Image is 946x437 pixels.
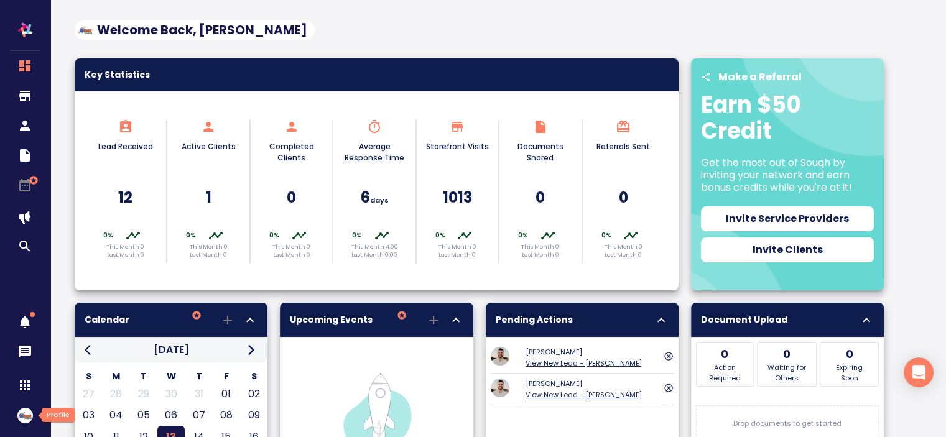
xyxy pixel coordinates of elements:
[174,231,208,240] p: 0%
[360,186,369,209] h6: 6
[340,231,374,240] p: 0%
[215,370,238,383] div: F
[697,418,878,429] p: Drop documents to get started
[213,386,240,402] div: 01
[423,243,492,252] p: This Month 0
[589,251,658,260] p: Last Month 0
[240,386,267,402] div: 02
[12,17,37,42] img: logo-white-line
[701,237,874,262] button: Invite Clients
[340,141,409,163] p: Average Response Time
[423,141,492,152] p: Storefront Visits
[823,346,875,362] p: 0
[102,386,129,402] div: 28
[506,243,575,252] p: This Month 0
[506,141,575,163] p: Documents Shared
[706,210,869,228] span: Invite Service Providers
[526,390,642,400] a: View New Lead - [PERSON_NAME]
[157,386,185,402] div: 30
[11,204,39,231] button: megaphone
[706,241,869,259] span: Invite Clients
[526,347,664,357] p: [PERSON_NAME]
[240,407,267,423] div: 09
[75,303,267,337] div: Calendar
[290,313,403,326] p: Upcoming Events
[17,118,32,133] svg: Clients
[75,386,102,402] div: 27
[159,370,183,383] div: W
[174,186,243,209] h6: 1
[340,251,409,260] p: Last Month 0.00
[19,211,31,224] img: megaphone
[823,373,875,384] p: Soon
[17,239,32,254] svg: Marketplace
[257,251,326,260] p: Last Month 0
[589,231,624,240] p: 0%
[526,358,642,368] a: View New Lead - [PERSON_NAME]
[91,251,160,260] p: Last Month 0
[185,386,212,402] div: 31
[91,243,160,252] p: This Month 0
[257,186,326,209] h6: 0
[491,347,509,366] img: hb-profileda83e20a-93b1-45c0-8cbb-869d2a177323.png
[823,362,875,373] p: Expiring
[77,370,100,383] div: S
[506,231,540,240] p: 0%
[187,370,210,383] div: T
[701,92,874,144] h3: Earn $50 Credit
[104,370,128,383] div: M
[700,362,750,383] p: Action Required
[589,186,658,209] h6: 0
[589,243,658,252] p: This Month 0
[340,243,409,252] p: This Month 4.00
[691,303,884,337] div: Document Upload
[17,148,32,163] svg: Documents
[17,408,33,423] img: logocbd0f06b-3f82-45a4-bbc8-075f141b36e9.png
[904,357,934,387] div: Open Intercom Messenger
[17,58,32,73] svg: Dashboard
[701,313,837,326] p: Document Upload
[700,346,750,362] p: 0
[257,141,326,163] p: Completed Clients
[506,251,575,260] p: Last Month 0
[174,141,243,152] p: Active Clients
[99,342,243,357] div: [DATE]
[423,186,492,209] h6: 1013
[491,379,509,397] img: hb-profileda83e20a-93b1-45c0-8cbb-869d2a177323.png
[174,251,243,260] p: Last Month 0
[185,407,212,423] div: 07
[91,186,160,209] h6: 12
[701,157,874,194] p: Get the most out of Souqh by inviting your network and earn bonus credits while you're at it!
[486,337,679,425] table: collapsible table
[85,313,198,326] p: Calendar
[701,206,874,231] button: Invite Service Providers
[589,141,658,152] p: Referrals Sent
[242,370,266,383] div: S
[132,370,155,383] div: T
[91,141,160,152] p: Lead Received
[90,21,315,39] span: Welcome Back, [PERSON_NAME]
[102,407,129,423] div: 04
[423,251,492,260] p: Last Month 0
[157,407,185,423] div: 06
[486,303,679,337] div: Pending Actions
[280,303,473,337] div: Upcoming Events
[85,68,669,81] span: Key Statistics
[718,68,874,86] h6: Make a Referral
[17,88,32,103] svg: Storefront
[213,407,240,423] div: 08
[130,386,157,402] div: 29
[17,378,32,393] svg: Apps
[75,407,102,423] div: 03
[761,346,813,362] p: 0
[130,407,157,423] div: 05
[496,313,631,326] p: Pending Actions
[17,344,32,363] div: Messages
[761,362,813,383] p: Waiting for Others
[369,195,388,209] p: days
[506,186,575,209] h6: 0
[257,231,292,240] p: 0%
[78,22,93,38] img: logocbd0f06b-3f82-45a4-bbc8-075f141b36e9.png
[91,231,126,240] p: 0%
[17,315,32,329] span: Notifications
